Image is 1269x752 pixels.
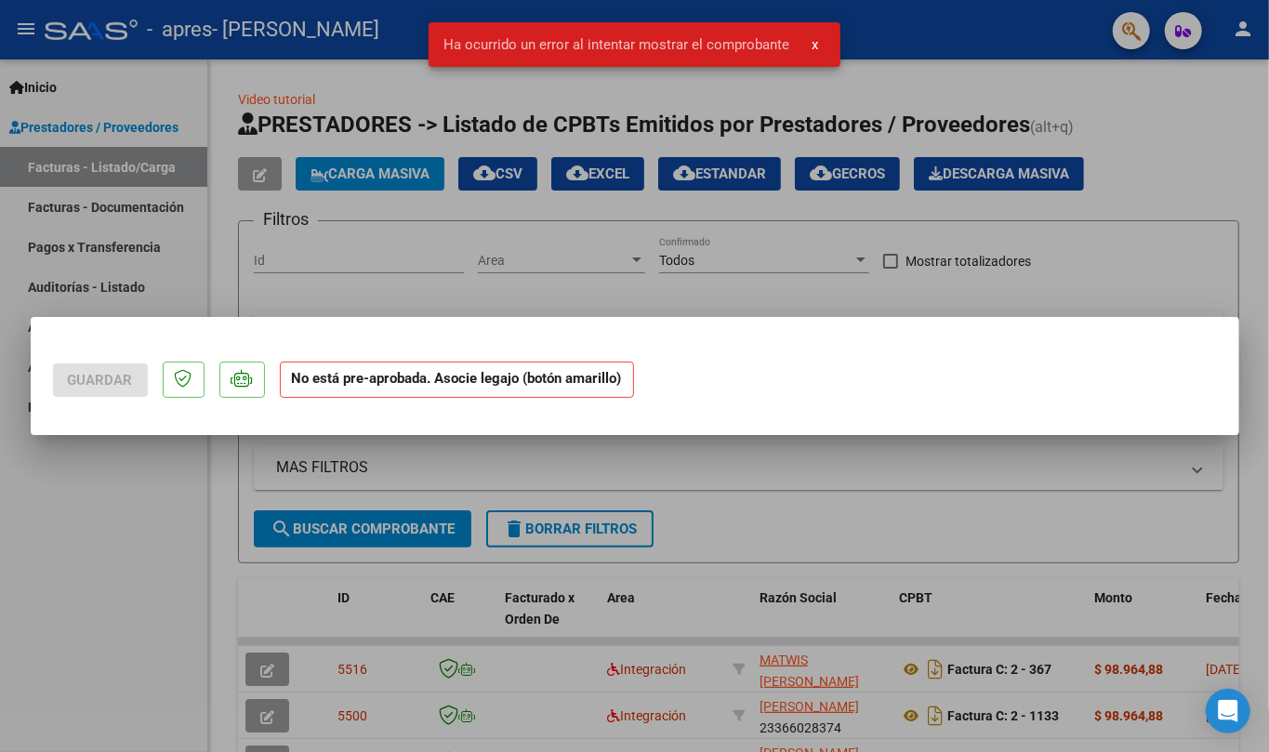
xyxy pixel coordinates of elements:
[443,35,789,54] span: Ha ocurrido un error al intentar mostrar el comprobante
[68,372,133,389] span: Guardar
[1206,689,1250,733] div: Open Intercom Messenger
[812,36,818,53] span: x
[797,28,833,61] button: x
[280,362,634,398] strong: No está pre-aprobada. Asocie legajo (botón amarillo)
[53,363,148,397] button: Guardar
